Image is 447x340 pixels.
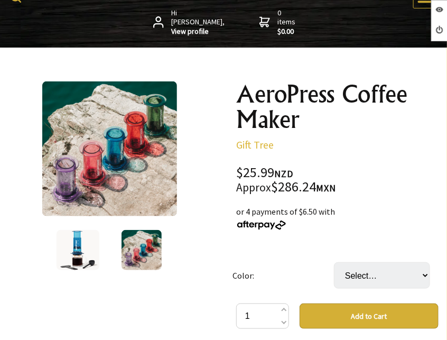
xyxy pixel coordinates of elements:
img: AeroPress Coffee Maker [42,81,177,216]
div: $25.99 $286.24 [236,166,439,195]
small: Approx [236,180,271,195]
span: MXN [316,182,336,194]
strong: View profile [171,27,226,36]
h1: AeroPress Coffee Maker [236,81,439,132]
div: or 4 payments of $6.50 with [236,205,439,231]
span: Hi [PERSON_NAME], [171,8,226,36]
span: 0 items [277,8,297,36]
td: Color: [233,247,334,304]
img: AeroPress Coffee Maker [57,230,100,270]
img: Afterpay [236,220,287,230]
span: NZD [274,168,293,180]
a: Hi [PERSON_NAME],View profile [153,8,226,36]
strong: $0.00 [277,27,297,36]
button: Add to Cart [300,304,439,329]
a: 0 items$0.00 [259,8,297,36]
img: AeroPress Coffee Maker [122,230,162,270]
a: Gift Tree [236,138,274,151]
